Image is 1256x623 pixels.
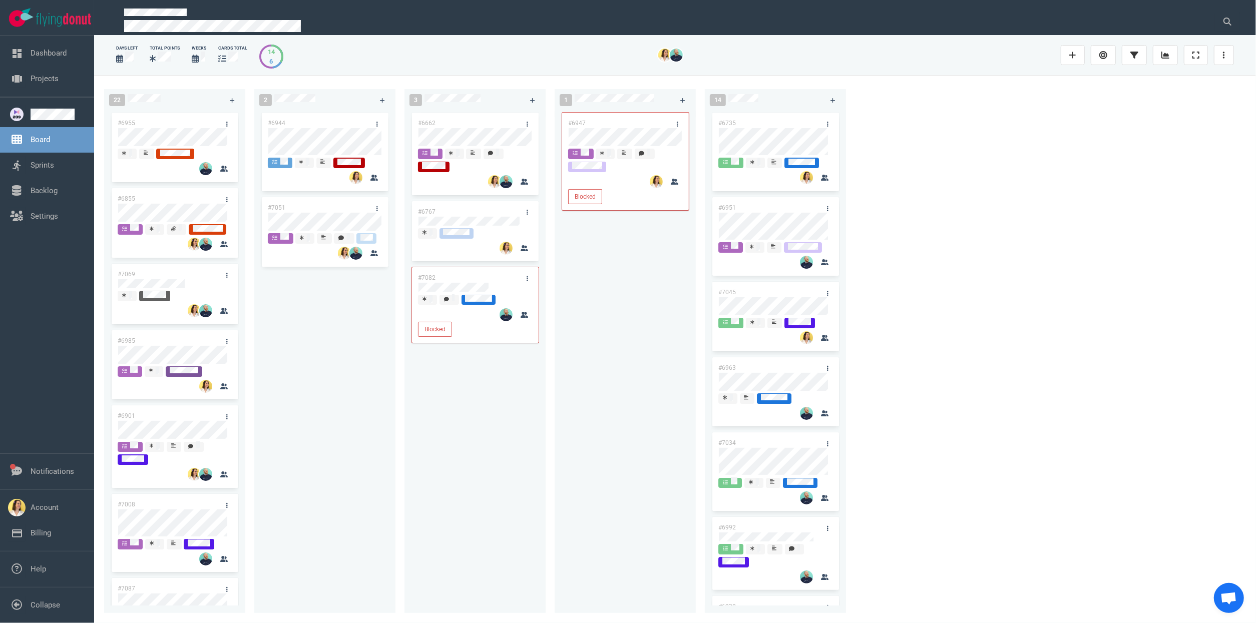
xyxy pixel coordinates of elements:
[199,468,212,481] img: 26
[188,304,201,317] img: 26
[268,204,285,211] a: #7051
[718,204,736,211] a: #6951
[800,491,813,504] img: 26
[349,247,362,260] img: 26
[718,439,736,446] a: #7034
[800,331,813,344] img: 26
[116,45,138,52] div: days left
[218,45,247,52] div: cards total
[150,45,180,52] div: Total Points
[568,120,586,127] a: #6947
[670,49,683,62] img: 26
[118,501,135,508] a: #7008
[500,175,513,188] img: 26
[188,238,201,251] img: 26
[31,503,59,512] a: Account
[718,120,736,127] a: #6735
[718,603,736,610] a: #6938
[31,161,54,170] a: Sprints
[1214,583,1244,613] div: Ouvrir le chat
[31,564,46,573] a: Help
[710,94,726,106] span: 14
[118,195,135,202] a: #6855
[800,407,813,420] img: 26
[650,175,663,188] img: 26
[31,600,60,609] a: Collapse
[488,175,501,188] img: 26
[568,189,602,204] button: Blocked
[259,94,272,106] span: 2
[718,524,736,531] a: #6992
[31,135,50,144] a: Board
[31,212,58,221] a: Settings
[268,120,285,127] a: #6944
[118,120,135,127] a: #6955
[500,242,513,255] img: 26
[118,585,135,592] a: #7087
[36,13,91,27] img: Flying Donut text logo
[199,552,212,565] img: 26
[118,412,135,419] a: #6901
[560,94,572,106] span: 1
[199,304,212,317] img: 26
[418,208,436,215] a: #6767
[31,49,67,58] a: Dashboard
[118,271,135,278] a: #7069
[31,467,74,476] a: Notifications
[338,247,351,260] img: 26
[418,322,452,337] button: Blocked
[418,120,436,127] a: #6662
[109,94,125,106] span: 22
[31,528,51,537] a: Billing
[268,47,275,57] div: 14
[31,186,58,195] a: Backlog
[800,171,813,184] img: 26
[658,49,671,62] img: 26
[718,289,736,296] a: #7045
[199,238,212,251] img: 26
[718,364,736,371] a: #6963
[800,256,813,269] img: 26
[349,171,362,184] img: 26
[800,570,813,583] img: 26
[409,94,422,106] span: 3
[118,337,135,344] a: #6985
[188,468,201,481] img: 26
[199,380,212,393] img: 26
[418,274,436,281] a: #7082
[31,74,59,83] a: Projects
[500,308,513,321] img: 26
[268,57,275,66] div: 6
[199,162,212,175] img: 26
[192,45,206,52] div: Weeks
